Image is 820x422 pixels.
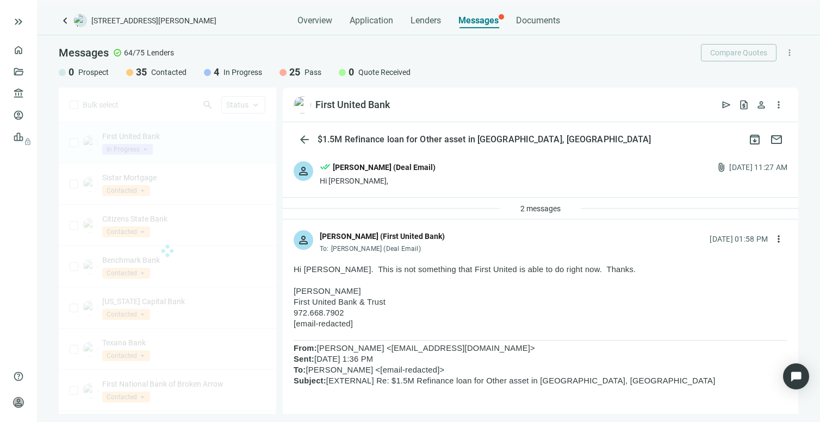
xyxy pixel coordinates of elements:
[516,15,560,26] span: Documents
[136,66,147,79] span: 35
[748,133,761,146] span: archive
[783,363,809,389] div: Open Intercom Messenger
[766,129,787,150] button: mail
[721,99,732,110] span: send
[718,96,735,114] button: send
[78,67,109,78] span: Prospect
[753,96,770,114] button: person
[773,234,784,244] span: more_vert
[297,15,332,26] span: Overview
[320,244,445,253] div: To:
[147,47,174,58] span: Lenders
[298,133,311,146] span: arrow_back
[124,47,145,58] span: 64/75
[320,230,445,242] div: [PERSON_NAME] (First United Bank)
[735,96,753,114] button: request_quote
[729,161,787,173] div: [DATE] 11:27 AM
[113,48,122,57] span: check_circle
[349,66,354,79] span: 0
[151,67,187,78] span: Contacted
[358,67,411,78] span: Quote Received
[289,66,300,79] span: 25
[12,15,25,28] button: keyboard_double_arrow_right
[781,44,798,61] button: more_vert
[59,46,109,59] span: Messages
[13,397,24,408] span: person
[13,371,24,382] span: help
[69,66,74,79] span: 0
[297,234,310,247] span: person
[770,96,787,114] button: more_vert
[294,129,315,150] button: arrow_back
[744,129,766,150] button: archive
[294,96,311,114] img: ec7b8ca4-ada9-4b83-934b-140226ec4691
[411,15,441,26] span: Lenders
[773,99,784,110] span: more_vert
[223,67,262,78] span: In Progress
[710,233,768,245] div: [DATE] 01:58 PM
[520,204,561,213] span: 2 messages
[333,161,436,173] div: [PERSON_NAME] (Deal Email)
[770,133,783,146] span: mail
[331,245,421,253] span: [PERSON_NAME] (Deal Email)
[74,14,87,27] img: deal-logo
[315,98,390,111] div: First United Bank
[305,67,321,78] span: Pass
[770,230,787,248] button: more_vert
[785,48,794,58] span: more_vert
[701,44,776,61] button: Compare Quotes
[59,14,72,27] a: keyboard_arrow_left
[350,15,393,26] span: Application
[511,200,570,217] button: 2 messages
[458,15,499,26] span: Messages
[91,15,216,26] span: [STREET_ADDRESS][PERSON_NAME]
[315,134,654,145] div: $1.5M Refinance loan for Other asset in [GEOGRAPHIC_DATA], [GEOGRAPHIC_DATA]
[214,66,219,79] span: 4
[756,99,767,110] span: person
[320,175,436,186] div: Hi [PERSON_NAME],
[738,99,749,110] span: request_quote
[716,162,727,173] span: attach_file
[320,161,331,175] span: done_all
[297,165,310,178] span: person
